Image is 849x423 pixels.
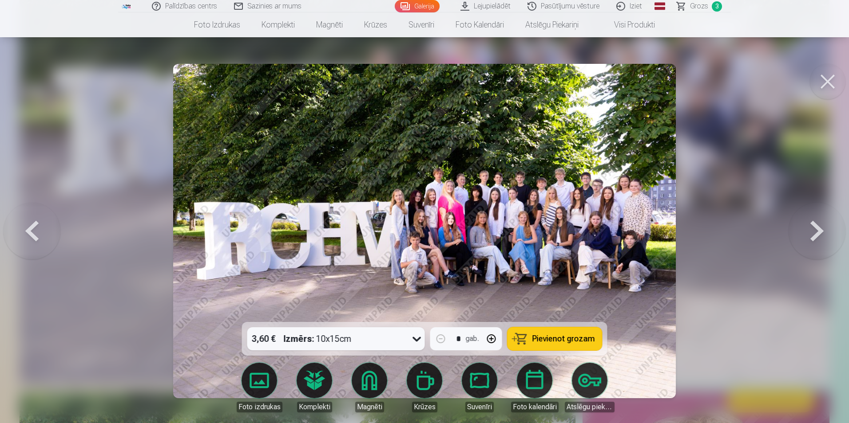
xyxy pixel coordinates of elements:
[345,363,394,412] a: Magnēti
[398,12,445,37] a: Suvenīri
[305,12,353,37] a: Magnēti
[353,12,398,37] a: Krūzes
[510,363,559,412] a: Foto kalendāri
[400,363,449,412] a: Krūzes
[247,327,280,350] div: 3,60 €
[412,402,437,412] div: Krūzes
[297,402,332,412] div: Komplekti
[466,333,479,344] div: gab.
[284,327,352,350] div: 10x15cm
[589,12,666,37] a: Visi produkti
[355,402,384,412] div: Magnēti
[515,12,589,37] a: Atslēgu piekariņi
[508,327,602,350] button: Pievienot grozam
[122,4,131,9] img: /fa1
[290,363,339,412] a: Komplekti
[511,402,559,412] div: Foto kalendāri
[690,1,708,12] span: Grozs
[251,12,305,37] a: Komplekti
[284,333,314,345] strong: Izmērs :
[465,402,494,412] div: Suvenīri
[237,402,282,412] div: Foto izdrukas
[183,12,251,37] a: Foto izdrukas
[455,363,504,412] a: Suvenīri
[234,363,284,412] a: Foto izdrukas
[532,335,595,343] span: Pievienot grozam
[445,12,515,37] a: Foto kalendāri
[565,363,615,412] a: Atslēgu piekariņi
[565,402,615,412] div: Atslēgu piekariņi
[712,1,722,12] span: 3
